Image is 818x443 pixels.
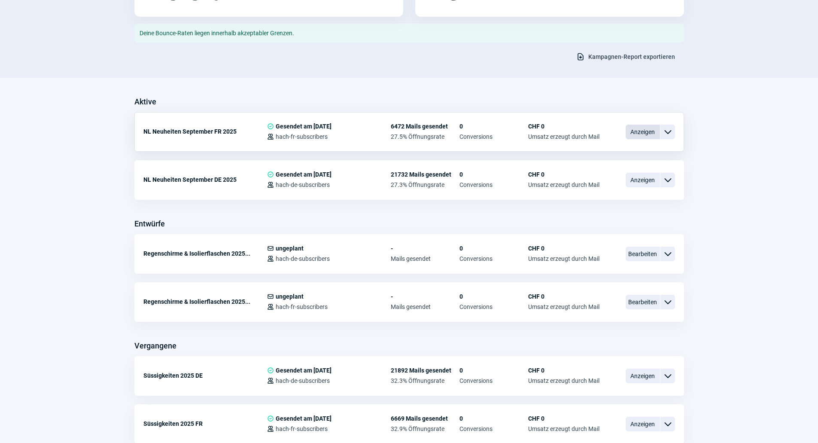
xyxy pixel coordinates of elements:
[276,303,328,310] span: hach-fr-subscribers
[528,255,599,262] span: Umsatz erzeugt durch Mail
[391,377,459,384] span: 32.3% Öffnungsrate
[528,171,599,178] span: CHF 0
[276,415,331,422] span: Gesendet am [DATE]
[276,425,328,432] span: hach-fr-subscribers
[276,377,330,384] span: hach-de-subscribers
[528,133,599,140] span: Umsatz erzeugt durch Mail
[588,50,675,64] span: Kampagnen-Report exportieren
[276,171,331,178] span: Gesendet am [DATE]
[528,367,599,374] span: CHF 0
[459,255,528,262] span: Conversions
[626,369,660,383] span: Anzeigen
[626,247,660,261] span: Bearbeiten
[143,293,267,310] div: Regenschirme & Isolierflaschen 2025...
[134,217,165,231] h3: Entwürfe
[459,133,528,140] span: Conversions
[391,255,459,262] span: Mails gesendet
[459,425,528,432] span: Conversions
[459,367,528,374] span: 0
[391,181,459,188] span: 27.3% Öffnungsrate
[459,377,528,384] span: Conversions
[391,123,459,130] span: 6472 Mails gesendet
[528,181,599,188] span: Umsatz erzeugt durch Mail
[626,173,660,187] span: Anzeigen
[391,245,459,252] span: -
[276,181,330,188] span: hach-de-subscribers
[528,293,599,300] span: CHF 0
[391,367,459,374] span: 21892 Mails gesendet
[143,171,267,188] div: NL Neuheiten September DE 2025
[391,293,459,300] span: -
[276,255,330,262] span: hach-de-subscribers
[626,417,660,431] span: Anzeigen
[528,245,599,252] span: CHF 0
[567,49,684,64] button: Kampagnen-Report exportieren
[528,377,599,384] span: Umsatz erzeugt durch Mail
[134,24,684,43] div: Deine Bounce-Raten liegen innerhalb akzeptabler Grenzen.
[391,133,459,140] span: 27.5% Öffnungsrate
[143,415,267,432] div: Süssigkeiten 2025 FR
[459,181,528,188] span: Conversions
[459,123,528,130] span: 0
[459,293,528,300] span: 0
[626,295,660,309] span: Bearbeiten
[391,303,459,310] span: Mails gesendet
[528,123,599,130] span: CHF 0
[459,171,528,178] span: 0
[391,425,459,432] span: 32.9% Öffnungsrate
[143,123,267,140] div: NL Neuheiten September FR 2025
[459,415,528,422] span: 0
[276,133,328,140] span: hach-fr-subscribers
[276,293,304,300] span: ungeplant
[276,123,331,130] span: Gesendet am [DATE]
[459,303,528,310] span: Conversions
[143,245,267,262] div: Regenschirme & Isolierflaschen 2025...
[391,415,459,422] span: 6669 Mails gesendet
[134,339,176,353] h3: Vergangene
[459,245,528,252] span: 0
[134,95,156,109] h3: Aktive
[391,171,459,178] span: 21732 Mails gesendet
[528,303,599,310] span: Umsatz erzeugt durch Mail
[276,367,331,374] span: Gesendet am [DATE]
[528,425,599,432] span: Umsatz erzeugt durch Mail
[143,367,267,384] div: Süssigkeiten 2025 DE
[276,245,304,252] span: ungeplant
[528,415,599,422] span: CHF 0
[626,125,660,139] span: Anzeigen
